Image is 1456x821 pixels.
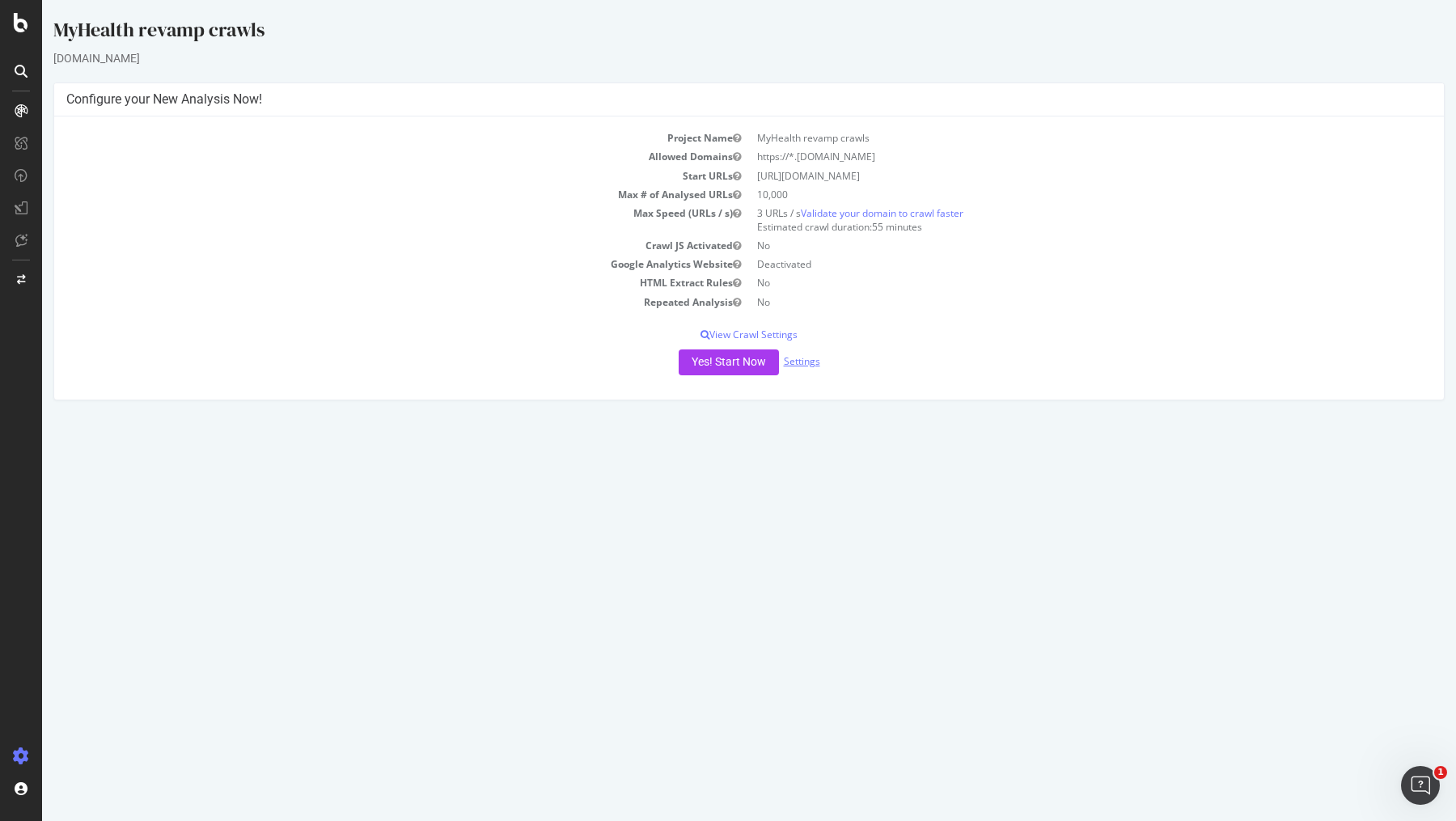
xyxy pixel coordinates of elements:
[707,204,1390,236] td: 3 URLs / s Estimated crawl duration:
[24,185,707,204] td: Max # of Analysed URLs
[707,147,1390,166] td: https://*.[DOMAIN_NAME]
[24,91,1390,108] h4: Configure your New Analysis Now!
[1434,766,1447,779] span: 1
[24,129,707,147] td: Project Name
[11,16,1403,50] div: MyHealth revamp crawls
[11,50,1403,66] div: [DOMAIN_NAME]
[759,206,921,220] a: Validate your domain to crawl faster
[24,204,707,236] td: Max Speed (URLs / s)
[707,273,1390,292] td: No
[24,328,1390,341] p: View Crawl Settings
[707,236,1390,255] td: No
[707,185,1390,204] td: 10,000
[24,293,707,311] td: Repeated Analysis
[707,293,1390,311] td: No
[707,167,1390,185] td: [URL][DOMAIN_NAME]
[1401,766,1440,805] iframe: Intercom live chat
[830,220,880,234] span: 55 minutes
[707,255,1390,273] td: Deactivated
[24,236,707,255] td: Crawl JS Activated
[637,349,737,375] button: Yes! Start Now
[24,167,707,185] td: Start URLs
[24,255,707,273] td: Google Analytics Website
[24,147,707,166] td: Allowed Domains
[742,354,778,368] a: Settings
[24,273,707,292] td: HTML Extract Rules
[707,129,1390,147] td: MyHealth revamp crawls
